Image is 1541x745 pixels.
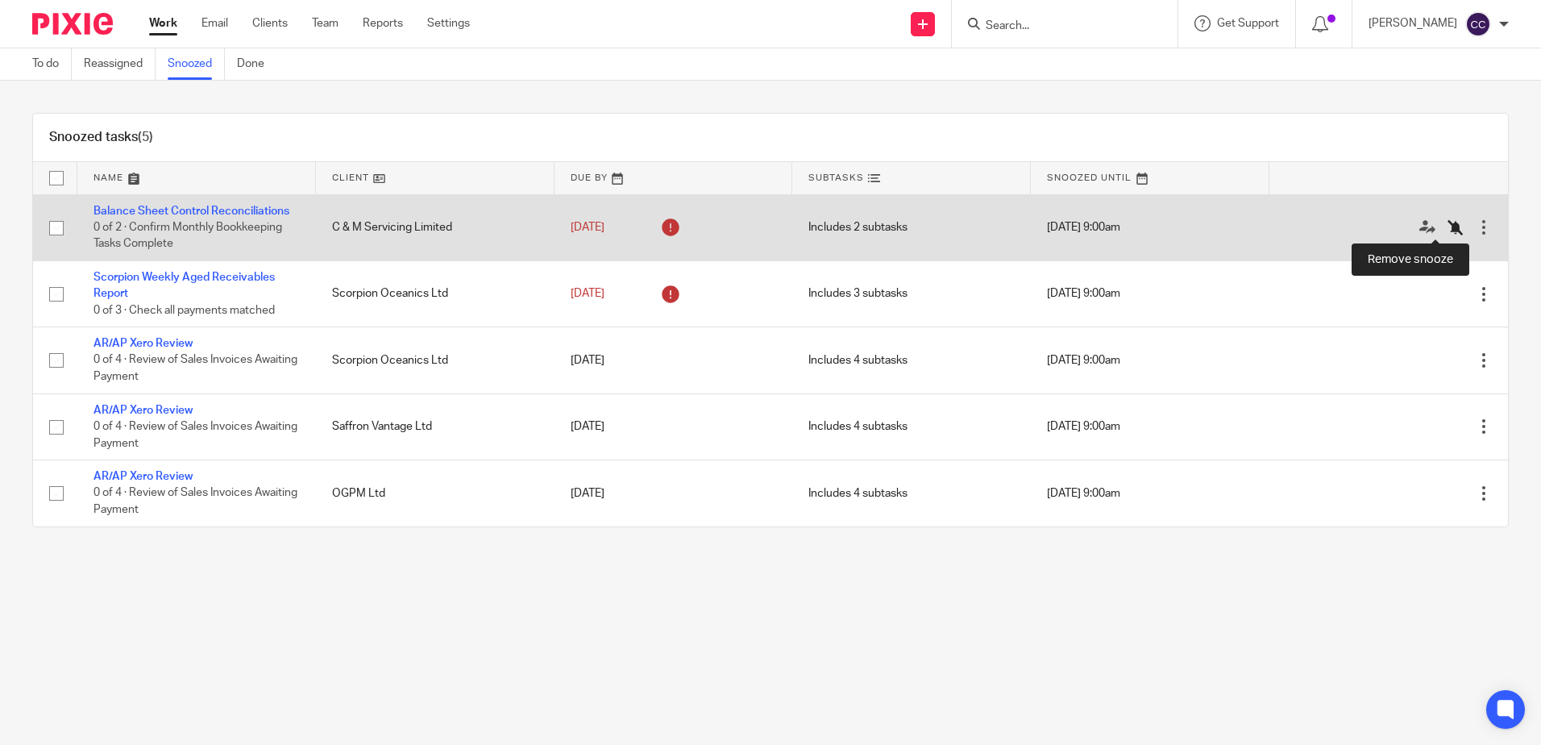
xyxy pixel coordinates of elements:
[808,355,908,366] span: Includes 4 subtasks
[93,355,297,383] span: 0 of 4 · Review of Sales Invoices Awaiting Payment
[32,48,72,80] a: To do
[93,206,289,217] a: Balance Sheet Control Reconciliations
[237,48,276,80] a: Done
[201,15,228,31] a: Email
[84,48,156,80] a: Reassigned
[1047,289,1120,300] span: [DATE] 9:00am
[1047,488,1120,499] span: [DATE] 9:00am
[808,222,908,233] span: Includes 2 subtasks
[1047,421,1120,432] span: [DATE] 9:00am
[316,327,555,393] td: Scorpion Oceanics Ltd
[808,421,908,432] span: Includes 4 subtasks
[571,288,604,299] span: [DATE]
[93,471,193,482] a: AR/AP Xero Review
[316,393,555,460] td: Saffron Vantage Ltd
[49,129,153,146] h1: Snoozed tasks
[138,131,153,144] span: (5)
[808,289,908,300] span: Includes 3 subtasks
[316,260,555,327] td: Scorpion Oceanics Ltd
[1047,355,1120,366] span: [DATE] 9:00am
[149,15,177,31] a: Work
[93,488,297,516] span: 0 of 4 · Review of Sales Invoices Awaiting Payment
[363,15,403,31] a: Reports
[1047,222,1120,233] span: [DATE] 9:00am
[808,173,864,182] span: Subtasks
[93,421,297,449] span: 0 of 4 · Review of Sales Invoices Awaiting Payment
[571,222,604,233] span: [DATE]
[93,305,275,316] span: 0 of 3 · Check all payments matched
[252,15,288,31] a: Clients
[93,272,275,299] a: Scorpion Weekly Aged Receivables Report
[32,13,113,35] img: Pixie
[427,15,470,31] a: Settings
[93,222,282,250] span: 0 of 2 · Confirm Monthly Bookkeeping Tasks Complete
[808,488,908,499] span: Includes 4 subtasks
[316,194,555,260] td: C & M Servicing Limited
[1369,15,1457,31] p: [PERSON_NAME]
[1465,11,1491,37] img: svg%3E
[93,405,193,416] a: AR/AP Xero Review
[571,355,604,366] span: [DATE]
[93,338,193,349] a: AR/AP Xero Review
[984,19,1129,34] input: Search
[316,460,555,526] td: OGPM Ltd
[571,421,604,432] span: [DATE]
[571,488,604,499] span: [DATE]
[312,15,339,31] a: Team
[168,48,225,80] a: Snoozed
[1217,18,1279,29] span: Get Support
